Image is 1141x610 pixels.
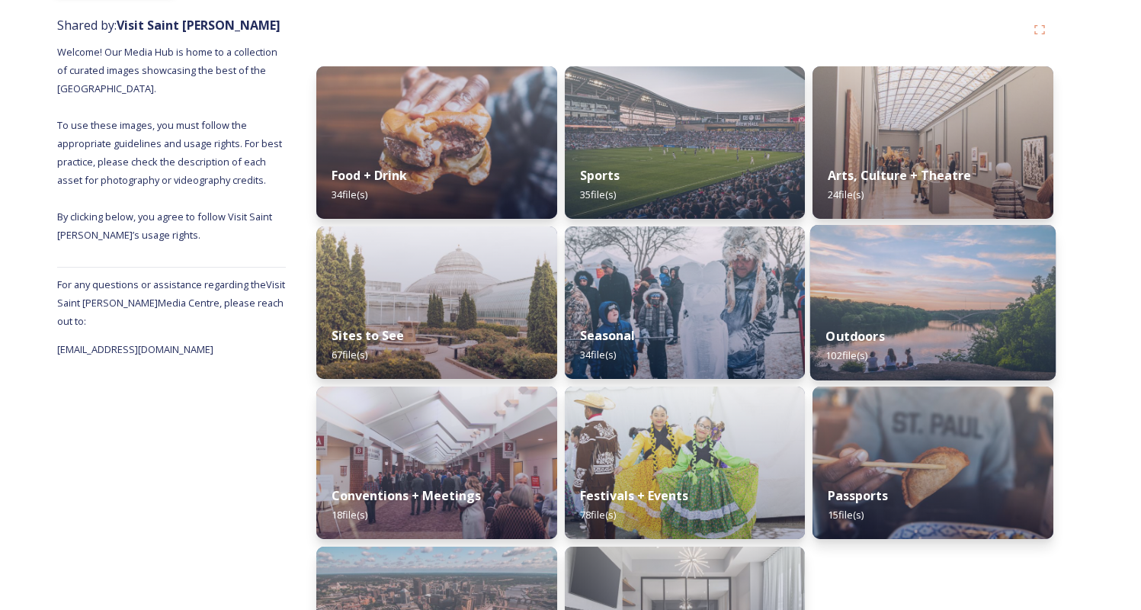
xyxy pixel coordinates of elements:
[580,487,688,504] strong: Festivals + Events
[812,66,1053,219] img: a7a562e3-ed89-4ab1-afba-29322e318b30.jpg
[117,17,280,34] strong: Visit Saint [PERSON_NAME]
[812,387,1053,539] img: 9bdc3dce-2f3d-42e1-bb27-6a152fe09b39.jpg
[565,66,806,219] img: 8747ae66-f6e7-4e42-92c7-c2b5a9c4c857.jpg
[316,387,557,539] img: eca5c862-fd3d-49dd-9673-5dcaad0c271c.jpg
[332,348,367,361] span: 67 file(s)
[332,327,404,344] strong: Sites to See
[580,167,620,184] strong: Sports
[332,487,481,504] strong: Conventions + Meetings
[332,167,407,184] strong: Food + Drink
[332,508,367,522] span: 18 file(s)
[57,17,280,34] span: Shared by:
[828,508,864,522] span: 15 file(s)
[565,226,806,379] img: 3890614d-0672-42d2-898c-818c08a84be6.jpg
[810,225,1056,380] img: cd967cba-493a-4a85-8c11-ac75ce9d00b6.jpg
[580,508,616,522] span: 78 file(s)
[580,348,616,361] span: 34 file(s)
[57,278,285,328] span: For any questions or assistance regarding the Visit Saint [PERSON_NAME] Media Centre, please reac...
[580,327,635,344] strong: Seasonal
[826,348,868,362] span: 102 file(s)
[316,66,557,219] img: 9ddf985b-d536-40c3-9da9-1b1e019b3a09.jpg
[332,188,367,201] span: 34 file(s)
[316,226,557,379] img: c49f195e-c390-4ed0-b2d7-09eb0394bd2e.jpg
[57,45,284,242] span: Welcome! Our Media Hub is home to a collection of curated images showcasing the best of the [GEOG...
[828,167,971,184] strong: Arts, Culture + Theatre
[580,188,616,201] span: 35 file(s)
[828,188,864,201] span: 24 file(s)
[57,342,213,356] span: [EMAIL_ADDRESS][DOMAIN_NAME]
[828,487,888,504] strong: Passports
[826,328,886,345] strong: Outdoors
[565,387,806,539] img: a45c5f79-fc17-4f82-bd6f-920aa68d1347.jpg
